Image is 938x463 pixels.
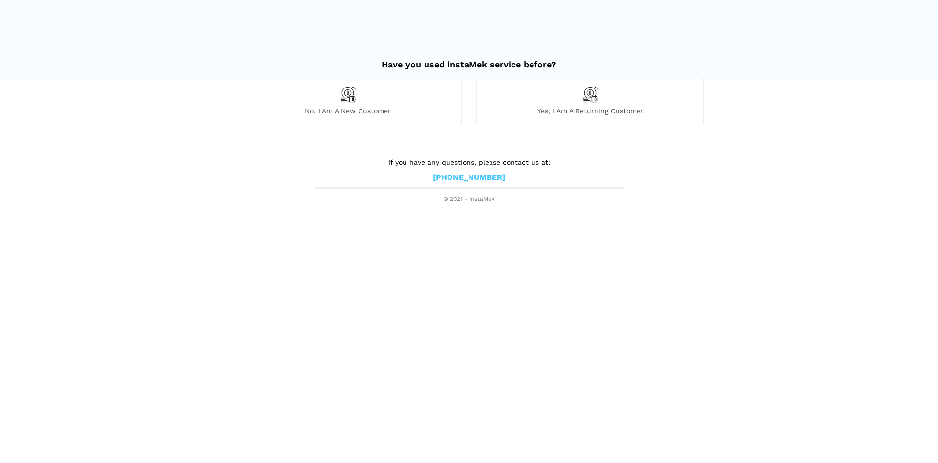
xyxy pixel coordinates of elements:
[315,196,623,203] span: © 2021 - instaMek
[477,107,703,115] span: Yes, I am a returning customer
[234,49,704,70] h2: Have you used instaMek service before?
[433,173,505,183] a: [PHONE_NUMBER]
[315,157,623,168] p: If you have any questions, please contact us at:
[234,107,461,115] span: No, I am a new customer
